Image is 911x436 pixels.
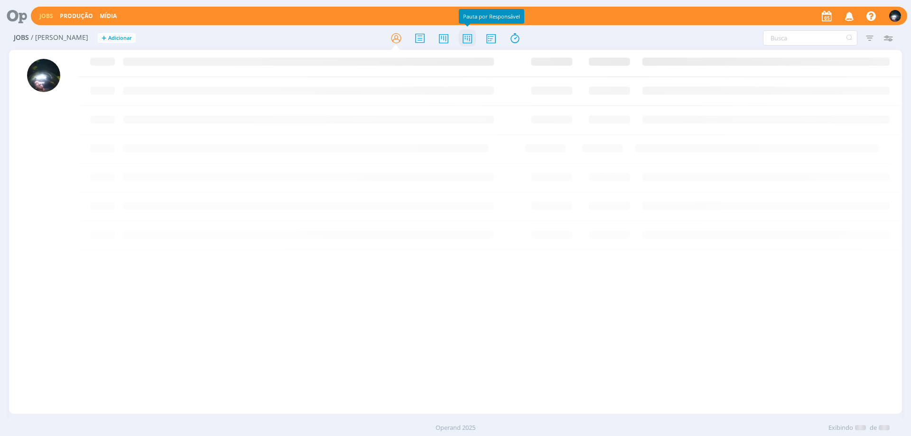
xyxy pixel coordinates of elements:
[60,12,93,20] a: Produção
[889,8,902,24] button: G
[39,12,53,20] a: Jobs
[459,9,524,24] div: Pauta por Responsável
[97,12,120,20] button: Mídia
[102,33,106,43] span: +
[870,423,877,433] span: de
[889,10,901,22] img: G
[828,423,853,433] span: Exibindo
[98,33,136,43] button: +Adicionar
[57,12,96,20] button: Produção
[14,34,29,42] span: Jobs
[37,12,56,20] button: Jobs
[31,34,88,42] span: / [PERSON_NAME]
[108,35,132,41] span: Adicionar
[100,12,117,20] a: Mídia
[27,59,60,92] img: G
[763,30,857,46] input: Busca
